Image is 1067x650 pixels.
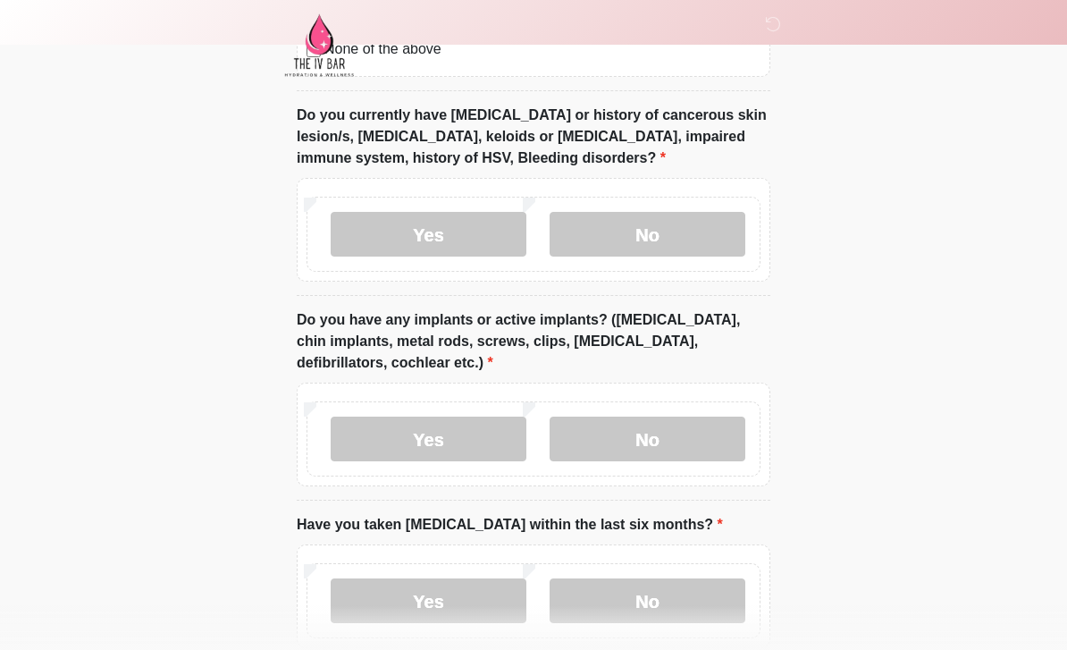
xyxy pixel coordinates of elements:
[297,309,770,374] label: Do you have any implants or active implants? ([MEDICAL_DATA], chin implants, metal rods, screws, ...
[279,13,359,77] img: The IV Bar, LLC Logo
[550,212,745,257] label: No
[331,578,526,623] label: Yes
[331,212,526,257] label: Yes
[297,105,770,169] label: Do you currently have [MEDICAL_DATA] or history of cancerous skin lesion/s, [MEDICAL_DATA], keloi...
[550,578,745,623] label: No
[297,514,723,536] label: Have you taken [MEDICAL_DATA] within the last six months?
[550,417,745,461] label: No
[331,417,526,461] label: Yes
